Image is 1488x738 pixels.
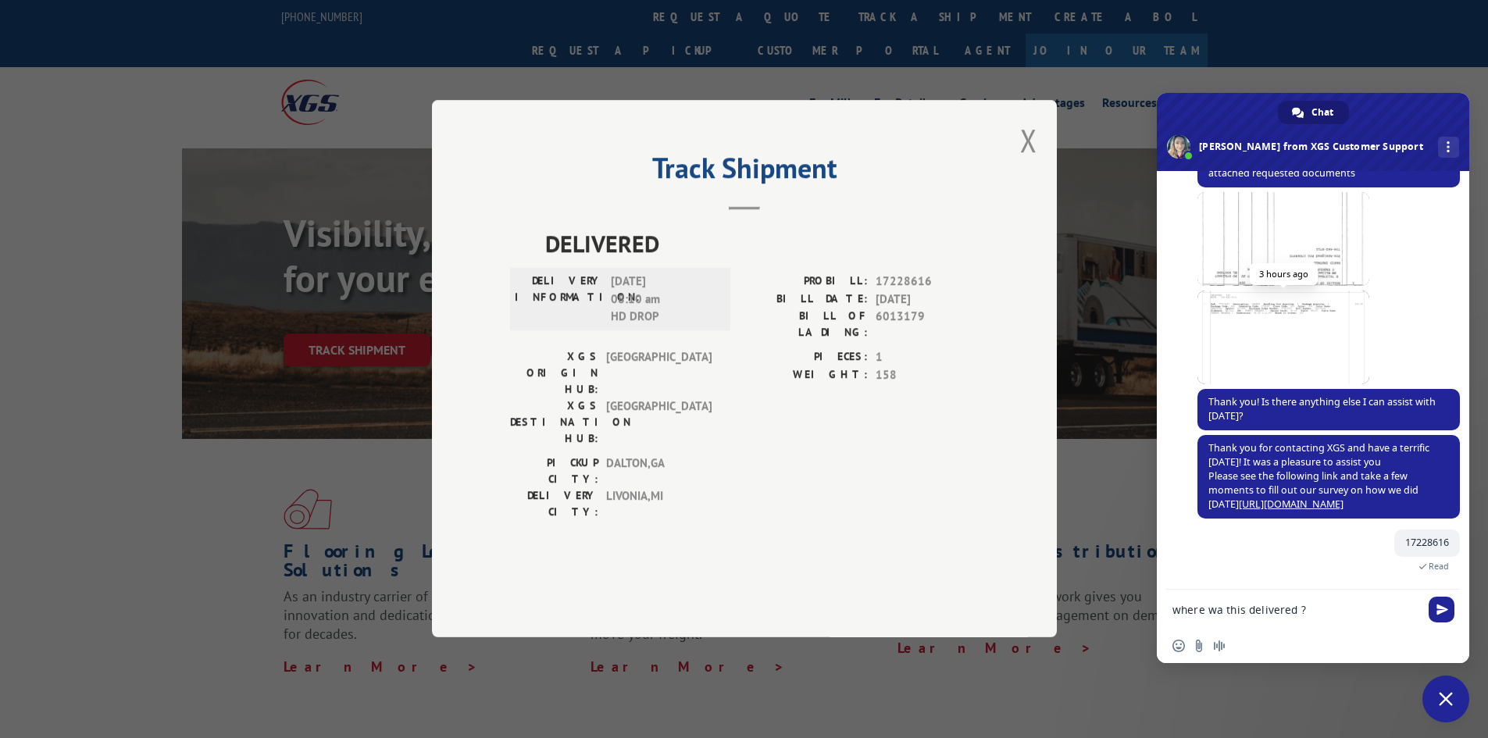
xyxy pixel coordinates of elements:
[606,488,712,521] span: LIVONIA , MI
[1208,395,1436,422] span: Thank you! Is there anything else I can assist with [DATE]?
[1172,603,1419,617] textarea: Compose your message...
[744,273,868,291] label: PROBILL:
[1278,101,1349,124] div: Chat
[744,291,868,308] label: BILL DATE:
[611,273,716,326] span: [DATE] 08:10 am HD DROP
[510,157,979,187] h2: Track Shipment
[1422,676,1469,722] div: Close chat
[606,455,712,488] span: DALTON , GA
[1311,101,1333,124] span: Chat
[1208,441,1429,511] span: Thank you for contacting XGS and have a terrific [DATE]! It was a pleasure to assist you Please s...
[545,226,979,262] span: DELIVERED
[876,291,979,308] span: [DATE]
[744,349,868,367] label: PIECES:
[876,273,979,291] span: 17228616
[1172,640,1185,652] span: Insert an emoji
[1213,640,1226,652] span: Audio message
[606,398,712,447] span: [GEOGRAPHIC_DATA]
[1429,561,1449,572] span: Read
[510,349,598,398] label: XGS ORIGIN HUB:
[1020,119,1037,161] button: Close modal
[1239,497,1343,511] a: [URL][DOMAIN_NAME]
[606,349,712,398] span: [GEOGRAPHIC_DATA]
[1438,137,1459,158] div: More channels
[510,455,598,488] label: PICKUP CITY:
[510,488,598,521] label: DELIVERY CITY:
[744,366,868,384] label: WEIGHT:
[510,398,598,447] label: XGS DESTINATION HUB:
[876,366,979,384] span: 158
[515,273,603,326] label: DELIVERY INFORMATION:
[1405,536,1449,549] span: 17228616
[876,349,979,367] span: 1
[1429,597,1454,622] span: Send
[876,308,979,341] span: 6013179
[744,308,868,341] label: BILL OF LADING:
[1193,640,1205,652] span: Send a file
